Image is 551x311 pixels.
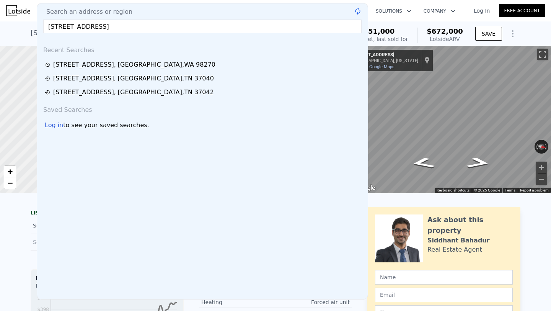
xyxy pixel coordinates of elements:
[534,142,549,151] button: Reset the view
[359,27,395,35] span: $151,000
[424,56,430,65] a: Show location on map
[427,214,513,236] div: Ask about this property
[8,167,13,176] span: +
[45,88,362,97] a: [STREET_ADDRESS], [GEOGRAPHIC_DATA],TN 37042
[537,49,548,60] button: Toggle fullscreen view
[31,210,184,218] div: LISTING & SALE HISTORY
[437,188,469,193] button: Keyboard shortcuts
[353,64,395,69] a: View on Google Maps
[8,178,13,188] span: −
[4,166,16,177] a: Zoom in
[36,274,179,282] div: Houses Median Sale
[201,298,275,306] div: Heating
[353,58,418,63] div: [GEOGRAPHIC_DATA], [US_STATE]
[33,221,101,231] div: Sold
[536,162,547,173] button: Zoom in
[520,188,549,192] a: Report a problem
[53,60,215,69] div: [STREET_ADDRESS] , [GEOGRAPHIC_DATA] , WA 98270
[499,4,545,17] a: Free Account
[45,60,362,69] a: [STREET_ADDRESS], [GEOGRAPHIC_DATA],WA 98270
[375,270,513,285] input: Name
[427,236,490,245] div: Siddhant Bahadur
[475,27,502,41] button: SAVE
[53,74,214,83] div: [STREET_ADDRESS] , [GEOGRAPHIC_DATA] , TN 37040
[45,74,362,83] a: [STREET_ADDRESS], [GEOGRAPHIC_DATA],TN 37040
[370,4,417,18] button: Solutions
[36,282,107,294] div: Price per Square Foot
[40,7,132,16] span: Search an address or region
[6,5,30,16] img: Lotside
[536,174,547,185] button: Zoom out
[505,188,515,192] a: Terms (opens in new tab)
[31,28,215,38] div: [STREET_ADDRESS] , [GEOGRAPHIC_DATA] , WA 98270
[401,155,445,172] path: Go Southeast, 59th Pl NE
[43,20,362,33] input: Enter an address, city, region, neighborhood or zip code
[375,288,513,302] input: Email
[53,88,214,97] div: [STREET_ADDRESS] , [GEOGRAPHIC_DATA] , TN 37042
[427,245,482,254] div: Real Estate Agent
[353,52,418,58] div: [STREET_ADDRESS]
[535,140,539,154] button: Rotate counterclockwise
[465,7,499,15] a: Log In
[40,99,365,118] div: Saved Searches
[345,35,408,43] div: Off Market, last sold for
[505,26,520,41] button: Show Options
[37,295,49,301] tspan: $448
[474,188,500,192] span: © 2025 Google
[4,177,16,189] a: Zoom out
[427,35,463,43] div: Lotside ARV
[63,121,149,130] span: to see your saved searches.
[427,27,463,35] span: $672,000
[33,237,101,247] div: Sold
[417,4,461,18] button: Company
[45,121,63,130] div: Log in
[350,46,551,193] div: Street View
[275,298,350,306] div: Forced air unit
[40,39,365,58] div: Recent Searches
[350,46,551,193] div: Map
[544,140,549,154] button: Rotate clockwise
[456,154,500,171] path: Go North, 54th Ave NE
